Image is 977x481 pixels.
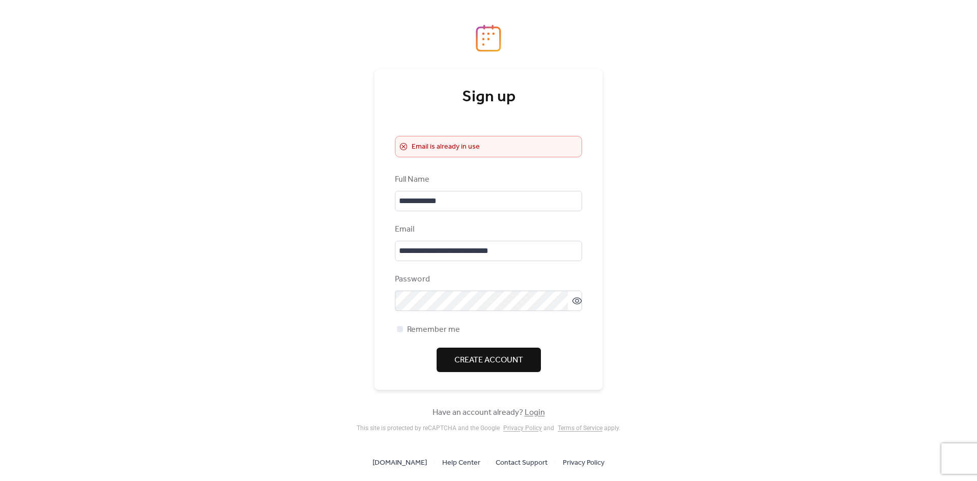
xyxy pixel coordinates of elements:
[395,87,582,107] div: Sign up
[395,174,580,186] div: Full Name
[454,354,523,366] span: Create Account
[407,324,460,336] span: Remember me
[395,223,580,236] div: Email
[496,457,548,469] span: Contact Support
[563,457,605,469] span: Privacy Policy
[433,407,545,419] span: Have an account already?
[503,425,542,432] a: Privacy Policy
[442,456,480,469] a: Help Center
[372,457,427,469] span: [DOMAIN_NAME]
[437,348,541,372] button: Create Account
[442,457,480,469] span: Help Center
[525,405,545,420] a: Login
[558,425,602,432] a: Terms of Service
[357,425,620,432] div: This site is protected by reCAPTCHA and the Google and apply .
[476,24,501,52] img: logo
[372,456,427,469] a: [DOMAIN_NAME]
[563,456,605,469] a: Privacy Policy
[496,456,548,469] a: Contact Support
[412,141,480,153] span: Email is already in use
[395,273,580,286] div: Password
